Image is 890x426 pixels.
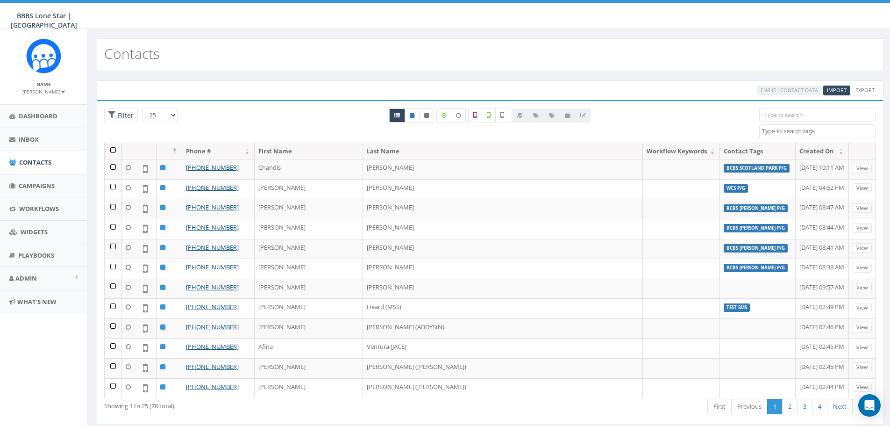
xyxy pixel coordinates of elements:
[796,259,849,279] td: [DATE] 08:38 AM
[18,251,54,260] span: Playbooks
[255,159,363,179] td: Chandis
[827,87,847,94] span: Import
[410,113,414,118] i: This phone number is subscribed and will receive texts.
[724,164,790,173] label: BCBS Scotland Park P/G
[115,111,134,120] span: Filter
[767,399,783,414] a: 1
[255,318,363,339] td: [PERSON_NAME]
[186,243,239,252] a: [PHONE_NUMBER]
[858,394,881,417] div: Open Intercom Messenger
[424,113,429,118] i: This phone number is unsubscribed and has opted-out of all texts.
[796,199,849,219] td: [DATE] 08:47 AM
[19,204,59,213] span: Workflows
[255,378,363,398] td: [PERSON_NAME]
[724,224,788,232] label: BCBS [PERSON_NAME] P/G
[724,264,788,272] label: BCBS [PERSON_NAME] P/G
[21,228,48,236] span: Widgets
[853,164,872,173] a: View
[827,399,853,414] a: Next
[796,279,849,299] td: [DATE] 09:57 AM
[186,323,239,331] a: [PHONE_NUMBER]
[186,183,239,192] a: [PHONE_NUMBER]
[186,362,239,371] a: [PHONE_NUMBER]
[104,398,418,411] div: Showing 1 to 25 (78 total)
[17,297,57,306] span: What's New
[186,303,239,311] a: [PHONE_NUMBER]
[255,259,363,279] td: [PERSON_NAME]
[796,179,849,199] td: [DATE] 04:52 PM
[796,298,849,318] td: [DATE] 02:49 PM
[363,159,643,179] td: [PERSON_NAME]
[796,239,849,259] td: [DATE] 08:41 AM
[853,323,872,332] a: View
[796,358,849,378] td: [DATE] 02:45 PM
[762,127,876,136] textarea: Search
[186,283,239,291] a: [PHONE_NUMBER]
[468,108,482,123] label: Not a Mobile
[255,239,363,259] td: [PERSON_NAME]
[389,108,405,123] a: All contacts
[26,38,61,73] img: Rally_Corp_Icon_1.png
[724,303,750,312] label: Test SMS
[853,383,872,392] a: View
[853,343,872,353] a: View
[22,87,65,95] a: [PERSON_NAME]
[495,108,509,123] label: Not Validated
[759,108,876,122] input: Type to search
[796,159,849,179] td: [DATE] 10:11 AM
[724,204,788,213] label: BCBS [PERSON_NAME] P/G
[255,358,363,378] td: [PERSON_NAME]
[19,112,57,120] span: Dashboard
[255,338,363,358] td: Afina
[104,46,160,61] h2: Contacts
[419,108,434,123] a: Opted Out
[363,378,643,398] td: [PERSON_NAME] ([PERSON_NAME])
[812,399,827,414] a: 4
[363,199,643,219] td: [PERSON_NAME]
[827,87,847,94] span: CSV files only
[363,179,643,199] td: [PERSON_NAME]
[436,108,451,123] label: Data Enriched
[363,318,643,339] td: [PERSON_NAME] (ADDYSIN)
[255,199,363,219] td: [PERSON_NAME]
[19,158,51,166] span: Contacts
[255,298,363,318] td: [PERSON_NAME]
[405,108,420,123] a: Active
[186,383,239,391] a: [PHONE_NUMBER]
[186,342,239,351] a: [PHONE_NUMBER]
[182,143,255,159] th: Phone #: activate to sort column ascending
[363,338,643,358] td: Ventura (JACE)
[796,219,849,239] td: [DATE] 08:44 AM
[255,143,363,159] th: First Name
[11,11,77,29] span: BBBS Lone Star | [GEOGRAPHIC_DATA]
[363,239,643,259] td: [PERSON_NAME]
[853,223,872,233] a: View
[853,362,872,372] a: View
[796,378,849,398] td: [DATE] 02:44 PM
[186,263,239,271] a: [PHONE_NUMBER]
[853,183,872,193] a: View
[823,86,850,95] a: Import
[707,399,732,414] a: First
[363,358,643,378] td: [PERSON_NAME] ([PERSON_NAME])
[724,244,788,253] label: BCBS [PERSON_NAME] P/G
[731,399,768,414] a: Previous
[643,143,720,159] th: Workflow Keywords: activate to sort column ascending
[186,163,239,172] a: [PHONE_NUMBER]
[255,279,363,299] td: [PERSON_NAME]
[363,279,643,299] td: [PERSON_NAME]
[255,219,363,239] td: [PERSON_NAME]
[36,81,51,87] small: Name
[853,263,872,273] a: View
[796,338,849,358] td: [DATE] 02:45 PM
[363,298,643,318] td: Heard (MSS)
[852,399,876,414] a: Last
[782,399,797,414] a: 2
[19,181,55,190] span: Campaigns
[19,135,39,144] span: Inbox
[796,143,849,159] th: Created On: activate to sort column ascending
[255,179,363,199] td: [PERSON_NAME]
[22,88,65,95] small: [PERSON_NAME]
[853,283,872,293] a: View
[853,243,872,253] a: View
